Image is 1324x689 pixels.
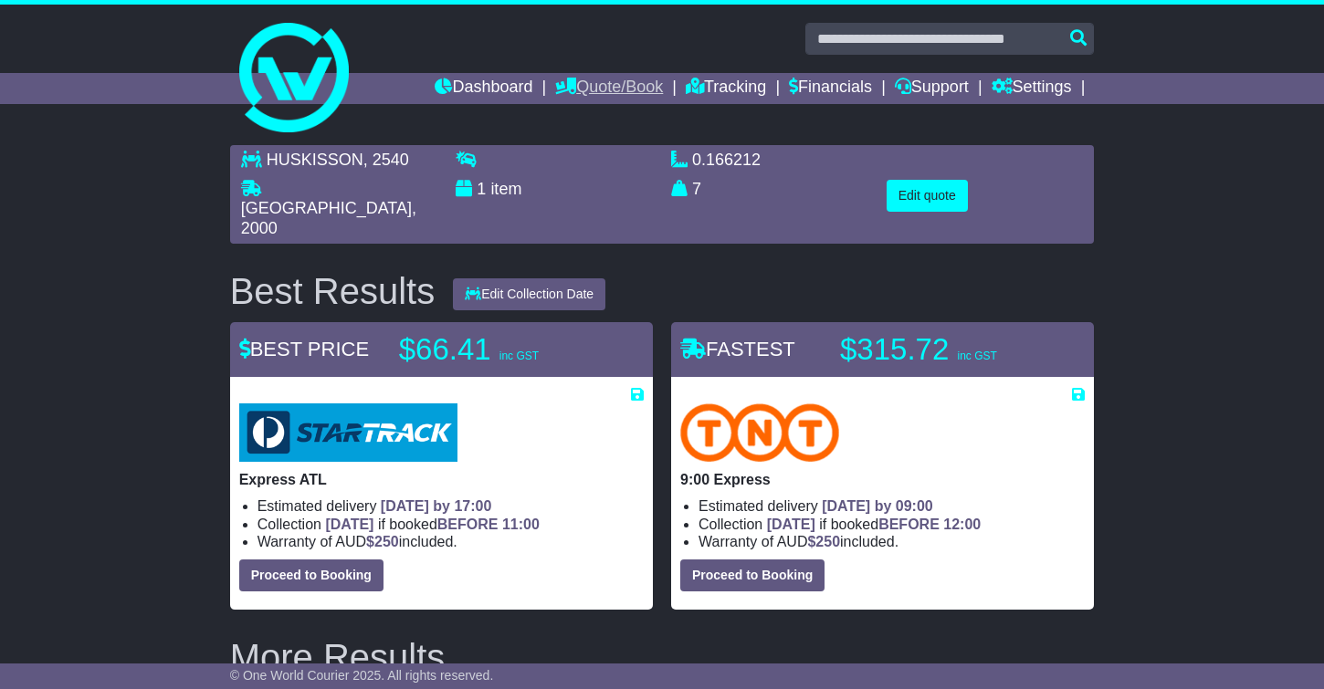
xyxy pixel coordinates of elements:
[680,471,1085,488] p: 9:00 Express
[943,517,981,532] span: 12:00
[325,517,539,532] span: if booked
[257,533,644,550] li: Warranty of AUD included.
[239,559,384,591] button: Proceed to Booking
[437,517,499,532] span: BEFORE
[895,73,969,104] a: Support
[840,331,1068,368] p: $315.72
[789,73,872,104] a: Financials
[230,637,1095,677] h2: More Results
[686,73,766,104] a: Tracking
[453,278,605,310] button: Edit Collection Date
[381,498,492,514] span: [DATE] by 17:00
[241,199,416,237] span: , 2000
[807,534,840,549] span: $
[490,180,521,198] span: item
[680,338,795,360] span: FASTEST
[477,180,486,198] span: 1
[699,516,1085,533] li: Collection
[680,559,825,591] button: Proceed to Booking
[366,534,399,549] span: $
[363,151,409,169] span: , 2540
[257,516,644,533] li: Collection
[815,534,840,549] span: 250
[767,517,815,532] span: [DATE]
[992,73,1072,104] a: Settings
[374,534,399,549] span: 250
[502,517,540,532] span: 11:00
[699,533,1085,550] li: Warranty of AUD included.
[257,497,644,515] li: Estimated delivery
[887,180,968,212] button: Edit quote
[957,350,996,362] span: inc GST
[878,517,940,532] span: BEFORE
[680,403,839,462] img: TNT Domestic: 9:00 Express
[221,271,445,311] div: Best Results
[239,471,644,488] p: Express ATL
[767,517,981,532] span: if booked
[230,668,494,683] span: © One World Courier 2025. All rights reserved.
[267,151,363,169] span: HUSKISSON
[399,331,627,368] p: $66.41
[241,199,412,217] span: [GEOGRAPHIC_DATA]
[822,498,933,514] span: [DATE] by 09:00
[325,517,373,532] span: [DATE]
[692,180,701,198] span: 7
[692,151,761,169] span: 0.166212
[499,350,539,362] span: inc GST
[555,73,663,104] a: Quote/Book
[239,403,457,462] img: StarTrack: Express ATL
[699,497,1085,515] li: Estimated delivery
[435,73,532,104] a: Dashboard
[239,338,369,360] span: BEST PRICE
